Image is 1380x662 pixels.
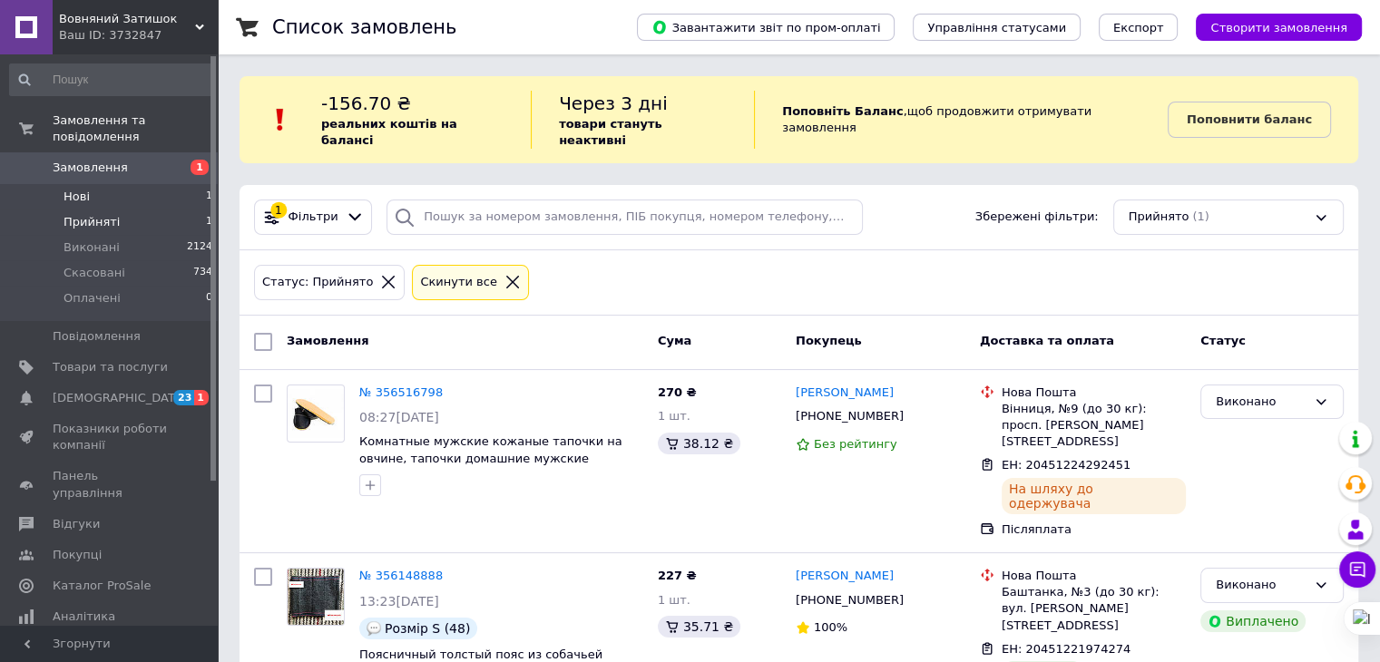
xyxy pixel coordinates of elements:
[1168,102,1331,138] a: Поповнити баланс
[1216,393,1307,412] div: Виконано
[658,334,691,347] span: Cума
[53,468,168,501] span: Панель управління
[782,104,903,118] b: Поповніть Баланс
[637,14,895,41] button: Завантажити звіт по пром-оплаті
[206,214,212,230] span: 1
[359,594,439,608] span: 13:23[DATE]
[287,568,345,626] a: Фото товару
[792,589,907,612] div: [PHONE_NUMBER]
[1099,14,1179,41] button: Експорт
[658,385,697,399] span: 270 ₴
[1196,14,1362,41] button: Створити замовлення
[1002,401,1186,451] div: Вінниця, №9 (до 30 кг): просп. [PERSON_NAME][STREET_ADDRESS]
[1210,21,1347,34] span: Створити замовлення
[658,433,740,454] div: 38.12 ₴
[658,593,690,607] span: 1 шт.
[259,273,377,292] div: Статус: Прийнято
[64,290,121,307] span: Оплачені
[267,106,294,133] img: :exclamation:
[193,265,212,281] span: 734
[64,239,120,256] span: Виконані
[59,27,218,44] div: Ваш ID: 3732847
[927,21,1066,34] span: Управління статусами
[359,410,439,424] span: 08:27[DATE]
[1002,521,1186,538] div: Післяплата
[53,160,128,176] span: Замовлення
[1002,568,1186,584] div: Нова Пошта
[270,202,287,219] div: 1
[1192,209,1209,223] span: (1)
[1113,21,1164,34] span: Експорт
[64,189,90,205] span: Нові
[1339,551,1375,588] button: Чат з покупцем
[814,437,897,451] span: Без рейтингу
[980,334,1114,347] span: Доставка та оплата
[559,92,668,114] span: Через 3 дні
[206,290,212,307] span: 0
[385,621,470,636] span: Розмір S (48)
[53,578,151,594] span: Каталог ProSale
[321,117,457,147] b: реальних коштів на балансі
[1129,209,1189,226] span: Прийнято
[288,569,344,625] img: Фото товару
[1200,610,1306,632] div: Виплачено
[272,16,456,38] h1: Список замовлень
[173,390,194,405] span: 23
[658,616,740,638] div: 35.71 ₴
[559,117,662,147] b: товари стануть неактивні
[53,112,218,145] span: Замовлення та повідомлення
[416,273,501,292] div: Cкинути все
[1216,576,1307,595] div: Виконано
[796,568,894,585] a: [PERSON_NAME]
[1200,334,1246,347] span: Статус
[796,385,894,402] a: [PERSON_NAME]
[53,359,168,375] span: Товари та послуги
[194,390,209,405] span: 1
[206,189,212,205] span: 1
[658,569,697,582] span: 227 ₴
[53,328,141,345] span: Повідомлення
[814,620,847,634] span: 100%
[359,569,443,582] a: № 356148888
[53,608,115,625] span: Аналітика
[53,547,102,563] span: Покупці
[321,92,411,114] span: -156.70 ₴
[53,516,100,532] span: Відгуки
[1187,112,1312,126] b: Поповнити баланс
[913,14,1081,41] button: Управління статусами
[289,209,338,226] span: Фільтри
[191,160,209,175] span: 1
[1002,642,1130,656] span: ЕН: 20451221974274
[975,209,1099,226] span: Збережені фільтри:
[53,421,168,453] span: Показники роботи компанії
[1002,584,1186,634] div: Баштанка, №3 (до 30 кг): вул. [PERSON_NAME][STREET_ADDRESS]
[288,389,344,436] img: Фото товару
[1002,458,1130,472] span: ЕН: 20451224292451
[792,404,907,428] div: [PHONE_NUMBER]
[359,434,622,482] a: Комнатные мужские кожаные тапочки на овчине, тапочки домашние мужские кожаные, тапочки мужские ко...
[64,214,120,230] span: Прийняті
[287,334,368,347] span: Замовлення
[1002,385,1186,401] div: Нова Пошта
[59,11,195,27] span: Вовняний Затишок
[9,63,214,96] input: Пошук
[53,390,187,406] span: [DEMOGRAPHIC_DATA]
[1002,478,1186,514] div: На шляху до одержувача
[796,334,862,347] span: Покупець
[187,239,212,256] span: 2124
[1178,20,1362,34] a: Створити замовлення
[651,19,880,35] span: Завантажити звіт по пром-оплаті
[658,409,690,423] span: 1 шт.
[367,621,381,636] img: :speech_balloon:
[287,385,345,443] a: Фото товару
[387,200,863,235] input: Пошук за номером замовлення, ПІБ покупця, номером телефону, Email, номером накладної
[64,265,125,281] span: Скасовані
[359,385,443,399] a: № 356516798
[754,91,1168,149] div: , щоб продовжити отримувати замовлення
